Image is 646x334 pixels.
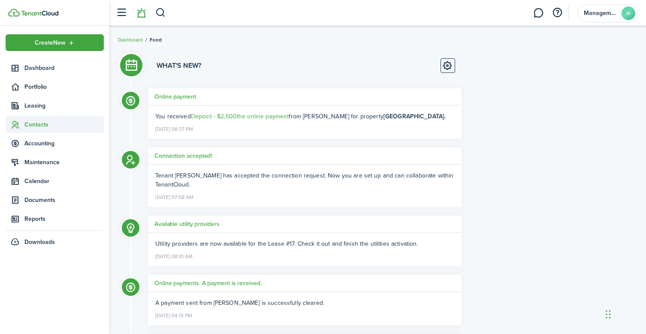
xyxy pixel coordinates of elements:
a: Messaging [530,2,546,24]
button: Open sidebar [113,5,130,21]
div: Drag [606,301,611,327]
span: Accounting [24,139,104,148]
img: TenantCloud [8,9,20,17]
button: Open resource center [550,6,564,20]
img: TenantCloud [21,11,58,16]
span: Calendar [24,177,104,186]
h3: What's new? [157,60,201,71]
h5: Online payment [154,92,196,101]
span: Reports [24,214,104,223]
time: [DATE] 08:37 PM [155,123,193,134]
span: Deposit - $2,500 [191,112,237,121]
span: Utility providers are now available for the Lease #17. Check it out and finish the utilities acti... [155,239,418,248]
iframe: Chat Widget [603,293,646,334]
h5: Connection accepted! [154,151,212,160]
span: Maintenance [24,158,104,167]
a: Deposit - $2,500the online payment [191,112,289,121]
h5: Online payments. A payment is received. [154,279,262,288]
time: [DATE] 07:58 AM [155,191,193,202]
span: Feed [150,36,162,44]
h5: Available utility providers [154,220,220,229]
avatar-text: M [622,6,635,20]
time: [DATE] 04:13 PM [155,309,192,320]
button: Search [155,6,166,20]
span: A payment sent from [PERSON_NAME] is successfully cleared. [155,298,324,307]
span: Dashboard [24,63,104,72]
span: Management [584,10,618,16]
span: Tenant [PERSON_NAME] has accepted the connection request. Now you are set up and can collaborate ... [155,171,453,189]
span: Downloads [24,238,55,247]
a: Dashboard [6,60,104,76]
time: [DATE] 08:01 AM [155,250,193,261]
span: Leasing [24,101,104,110]
span: Documents [24,196,104,205]
span: Create New [35,40,66,46]
b: [GEOGRAPHIC_DATA]. [383,112,446,121]
a: Reports [6,211,104,227]
ng-component: You received from [PERSON_NAME] for property [155,112,446,121]
span: Portfolio [24,82,104,91]
span: Contacts [24,120,104,129]
button: Open menu [6,34,104,51]
a: Dashboard [118,36,143,44]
